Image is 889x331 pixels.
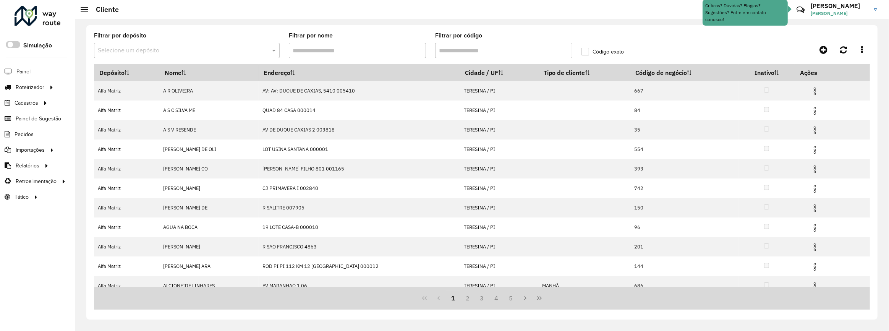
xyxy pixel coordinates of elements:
[15,99,38,107] span: Cadastros
[94,140,159,159] td: Alfa Matriz
[259,81,460,101] td: AV: AV: DUQUE DE CAXIAS, 5410 005410
[504,291,518,305] button: 5
[811,10,868,17] span: [PERSON_NAME]
[259,101,460,120] td: QUAD 84 CASA 000014
[460,178,538,198] td: TERESINA / PI
[289,31,333,40] label: Filtrar por nome
[460,159,538,178] td: TERESINA / PI
[159,65,259,81] th: Nome
[94,217,159,237] td: Alfa Matriz
[630,140,738,159] td: 554
[259,198,460,217] td: R SALITRE 007905
[259,256,460,276] td: ROD PI PI 112 KM 12 [GEOGRAPHIC_DATA] 000012
[94,101,159,120] td: Alfa Matriz
[94,198,159,217] td: Alfa Matriz
[159,198,259,217] td: [PERSON_NAME] DE
[475,291,489,305] button: 3
[630,81,738,101] td: 667
[630,217,738,237] td: 96
[259,159,460,178] td: [PERSON_NAME] FILHO 801 001165
[94,256,159,276] td: Alfa Matriz
[630,159,738,178] td: 393
[489,291,504,305] button: 4
[259,237,460,256] td: R SAO FRANCISCO 4863
[259,140,460,159] td: LOT USINA SANTANA 000001
[94,276,159,295] td: Alfa Matriz
[630,198,738,217] td: 150
[460,276,538,295] td: TERESINA / PI
[518,291,533,305] button: Next Page
[159,120,259,140] td: A S V RESENDE
[94,159,159,178] td: Alfa Matriz
[159,178,259,198] td: [PERSON_NAME]
[159,237,259,256] td: [PERSON_NAME]
[16,83,44,91] span: Roteirizador
[460,65,538,81] th: Cidade / UF
[259,65,460,81] th: Endereço
[94,237,159,256] td: Alfa Matriz
[460,256,538,276] td: TERESINA / PI
[259,276,460,295] td: AV MARANHAO 1 06
[630,120,738,140] td: 35
[460,81,538,101] td: TERESINA / PI
[460,140,538,159] td: TERESINA / PI
[460,198,538,217] td: TERESINA / PI
[159,140,259,159] td: [PERSON_NAME] DE OLI
[460,217,538,237] td: TERESINA / PI
[792,2,809,18] a: Contato Rápido
[446,291,460,305] button: 1
[16,162,39,170] span: Relatórios
[94,65,159,81] th: Depósito
[94,31,146,40] label: Filtrar por depósito
[811,2,868,10] h3: [PERSON_NAME]
[259,217,460,237] td: 19 LOTE CASA-B 000010
[630,256,738,276] td: 144
[630,237,738,256] td: 201
[581,48,624,56] label: Código exato
[159,217,259,237] td: AGUA NA BOCA
[738,65,795,81] th: Inativo
[15,130,34,138] span: Pedidos
[460,291,475,305] button: 2
[630,178,738,198] td: 742
[16,177,57,185] span: Retroalimentação
[259,120,460,140] td: AV DE DUQUE CAXIAS 2 003818
[630,65,738,81] th: Código de negócio
[159,101,259,120] td: A S C SILVA ME
[23,41,52,50] label: Simulação
[94,178,159,198] td: Alfa Matriz
[630,101,738,120] td: 84
[159,159,259,178] td: [PERSON_NAME] CO
[532,291,547,305] button: Last Page
[538,65,630,81] th: Tipo de cliente
[16,68,31,76] span: Painel
[435,31,482,40] label: Filtrar por código
[460,101,538,120] td: TERESINA / PI
[16,146,45,154] span: Importações
[630,276,738,295] td: 686
[538,276,630,295] td: MANHÃ
[15,193,29,201] span: Tático
[159,256,259,276] td: [PERSON_NAME] ARA
[94,81,159,101] td: Alfa Matriz
[259,178,460,198] td: CJ PRIMAVERA I 002840
[159,81,259,101] td: A R OLIVEIRA
[94,120,159,140] td: Alfa Matriz
[16,115,61,123] span: Painel de Sugestão
[795,65,841,81] th: Ações
[460,237,538,256] td: TERESINA / PI
[460,120,538,140] td: TERESINA / PI
[88,5,119,14] h2: Cliente
[159,276,259,295] td: ALCIONEIDE LINHARES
